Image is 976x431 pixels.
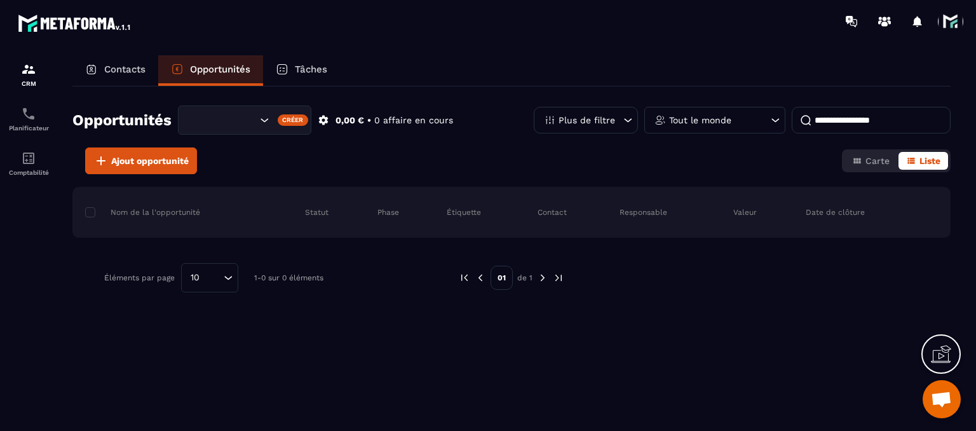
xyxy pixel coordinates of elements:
[190,64,250,75] p: Opportunités
[295,64,327,75] p: Tâches
[72,55,158,86] a: Contacts
[85,147,197,174] button: Ajout opportunité
[21,106,36,121] img: scheduler
[3,97,54,141] a: schedulerschedulerPlanificateur
[3,80,54,87] p: CRM
[3,141,54,186] a: accountantaccountantComptabilité
[367,114,371,127] p: •
[377,207,399,217] p: Phase
[186,271,204,285] span: 10
[475,272,486,284] img: prev
[559,116,615,125] p: Plus de filtre
[620,207,667,217] p: Responsable
[204,271,220,285] input: Search for option
[111,154,189,167] span: Ajout opportunité
[158,55,263,86] a: Opportunités
[72,107,172,133] h2: Opportunités
[21,62,36,77] img: formation
[18,11,132,34] img: logo
[3,52,54,97] a: formationformationCRM
[335,114,364,127] p: 0,00 €
[806,207,865,217] p: Date de clôture
[517,273,532,283] p: de 1
[923,380,961,418] div: Ouvrir le chat
[459,272,470,284] img: prev
[263,55,340,86] a: Tâches
[305,207,329,217] p: Statut
[278,114,309,126] div: Créer
[538,207,567,217] p: Contact
[919,156,940,166] span: Liste
[898,152,948,170] button: Liste
[374,114,453,127] p: 0 affaire en cours
[537,272,548,284] img: next
[865,156,890,166] span: Carte
[181,263,238,292] div: Search for option
[3,125,54,132] p: Planificateur
[178,106,311,135] div: Search for option
[21,151,36,166] img: accountant
[104,273,175,282] p: Éléments par page
[491,266,513,290] p: 01
[254,273,323,282] p: 1-0 sur 0 éléments
[669,116,731,125] p: Tout le monde
[3,169,54,176] p: Comptabilité
[447,207,481,217] p: Étiquette
[844,152,897,170] button: Carte
[85,207,200,217] p: Nom de la l'opportunité
[189,113,257,127] input: Search for option
[553,272,564,284] img: next
[104,64,146,75] p: Contacts
[733,207,757,217] p: Valeur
